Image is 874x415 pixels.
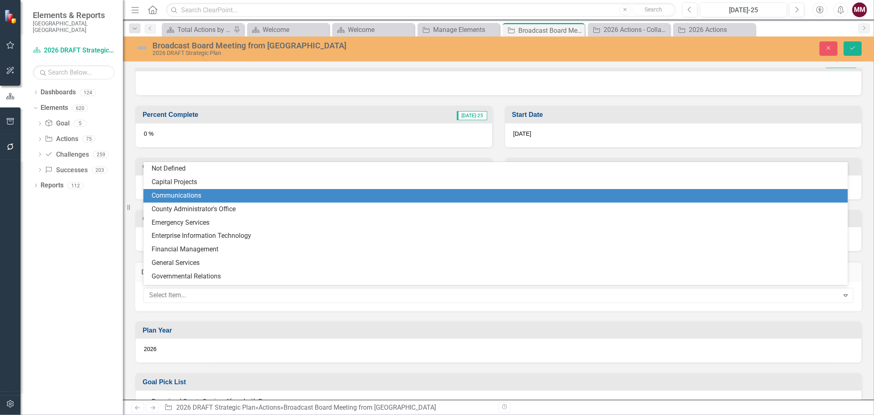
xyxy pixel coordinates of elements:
[80,89,96,96] div: 124
[152,258,843,268] div: General Services
[604,25,668,35] div: 2026 Actions - Collaborators and Owners PDS
[152,218,843,228] div: Emergency Services
[41,103,68,113] a: Elements
[45,135,78,144] a: Actions
[164,403,492,413] div: » »
[700,2,787,17] button: [DATE]-25
[633,4,674,16] button: Search
[143,163,488,171] h3: Completed
[152,272,843,281] div: Governmental Relations
[92,166,108,173] div: 203
[4,9,18,23] img: ClearPoint Strategy
[136,123,492,147] div: 0 %
[152,191,843,201] div: Communications
[41,88,76,97] a: Dashboards
[703,5,784,15] div: [DATE]-25
[152,398,286,404] span: Exceptional County Services Aligned with Resources
[152,164,843,173] div: Not Defined
[177,25,232,35] div: Total Actions by Type
[33,65,115,80] input: Search Below...
[152,50,545,56] div: 2026 DRAFT Strategic Plan
[164,25,232,35] a: Total Actions by Type
[645,6,662,13] span: Search
[348,25,412,35] div: Welcome
[334,25,412,35] a: Welcome
[141,269,856,276] h3: Department
[68,182,84,189] div: 112
[45,150,89,160] a: Challenges
[176,404,255,411] a: 2026 DRAFT Strategic Plan
[152,41,545,50] div: Broadcast Board Meeting from [GEOGRAPHIC_DATA]
[152,205,843,214] div: County Administrator's Office
[518,25,583,36] div: Broadcast Board Meeting from [GEOGRAPHIC_DATA]
[135,41,148,55] img: Not Defined
[136,227,492,251] div: Not Completed
[143,379,857,386] h3: Goal Pick List
[590,25,668,35] a: 2026 Actions - Collaborators and Owners PDS
[284,404,436,411] div: Broadcast Board Meeting from [GEOGRAPHIC_DATA]
[144,346,157,352] span: 2026
[45,119,69,128] a: Goal
[852,2,867,17] button: MM
[41,181,64,190] a: Reports
[45,166,87,175] a: Successes
[249,25,327,35] a: Welcome
[166,3,676,17] input: Search ClearPoint...
[33,46,115,55] a: 2026 DRAFT Strategic Plan
[74,120,87,127] div: 5
[33,20,115,34] small: [GEOGRAPHIC_DATA], [GEOGRAPHIC_DATA]
[512,111,858,119] h3: Start Date
[152,245,843,254] div: Financial Management
[93,151,109,158] div: 259
[143,111,364,119] h3: Percent Complete
[152,178,843,187] div: Capital Projects
[675,25,753,35] a: 2026 Actions
[263,25,327,35] div: Welcome
[82,136,95,143] div: 75
[457,111,487,120] span: [DATE]-25
[259,404,280,411] a: Actions
[143,327,857,334] h3: Plan Year
[513,130,531,137] span: [DATE]
[433,25,497,35] div: Manage Elements
[689,25,753,35] div: 2026 Actions
[33,10,115,20] span: Elements & Reports
[143,215,488,223] h3: Completed Date
[152,231,843,241] div: Enterprise Information Technology
[420,25,497,35] a: Manage Elements
[72,105,88,112] div: 620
